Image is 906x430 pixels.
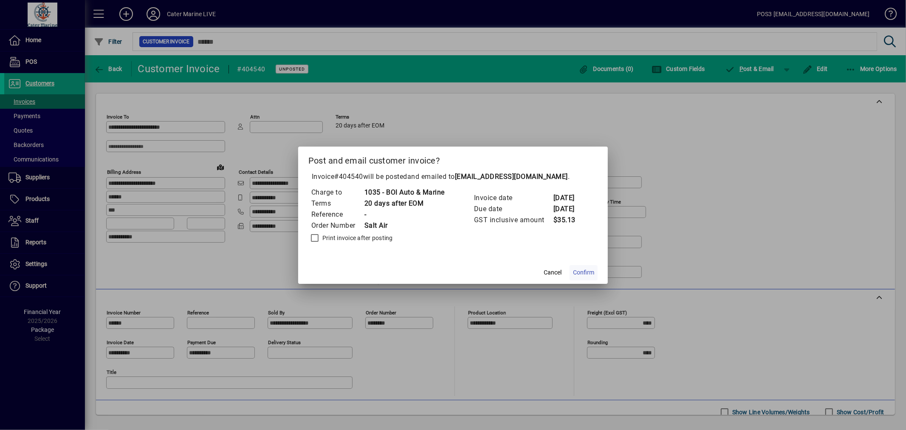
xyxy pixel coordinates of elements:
[474,204,553,215] td: Due date
[298,147,608,171] h2: Post and email customer invoice?
[311,187,364,198] td: Charge to
[573,268,594,277] span: Confirm
[474,215,553,226] td: GST inclusive amount
[364,198,445,209] td: 20 days after EOM
[364,220,445,231] td: Salt Air
[311,220,364,231] td: Order Number
[455,173,568,181] b: [EMAIL_ADDRESS][DOMAIN_NAME]
[335,173,364,181] span: #404540
[311,198,364,209] td: Terms
[539,265,566,280] button: Cancel
[321,234,393,242] label: Print invoice after posting
[364,209,445,220] td: -
[308,172,598,182] p: Invoice will be posted .
[553,215,587,226] td: $35.13
[553,204,587,215] td: [DATE]
[311,209,364,220] td: Reference
[407,173,568,181] span: and emailed to
[553,192,587,204] td: [DATE]
[474,192,553,204] td: Invoice date
[364,187,445,198] td: 1035 - BOI Auto & Marine
[570,265,598,280] button: Confirm
[544,268,562,277] span: Cancel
